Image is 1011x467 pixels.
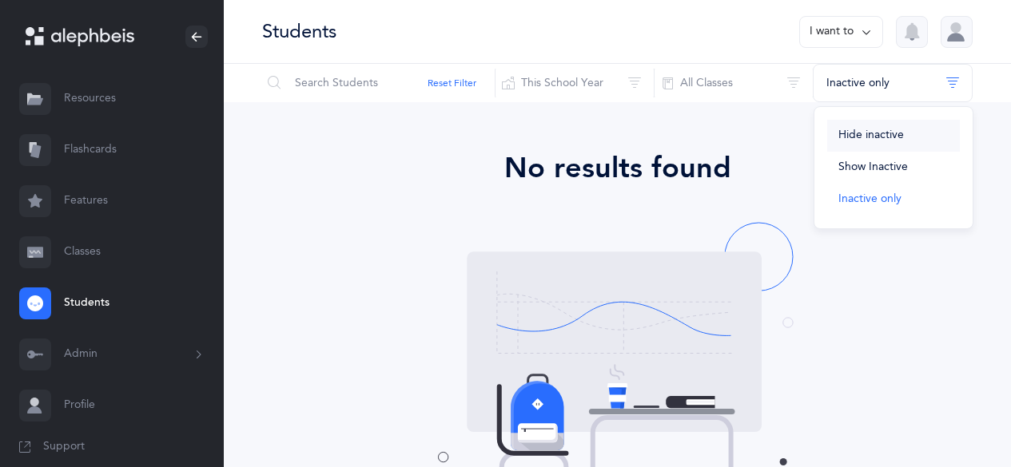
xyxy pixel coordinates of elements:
span: Support [43,439,85,455]
div: No results found [269,147,966,190]
input: Search Students [261,64,496,102]
button: All Classes [654,64,814,102]
button: Inactive only [827,184,960,216]
button: Hide inactive [827,120,960,152]
button: Reset Filter [428,76,476,90]
button: Inactive only [813,64,973,102]
span: Inactive only [838,192,902,205]
div: Students [262,18,336,45]
button: This School Year [495,64,655,102]
span: Hide inactive [838,129,904,141]
button: Show Inactive [827,152,960,184]
span: Show Inactive [838,160,908,173]
iframe: Drift Widget Chat Controller [931,387,992,448]
button: I want to [799,16,883,48]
